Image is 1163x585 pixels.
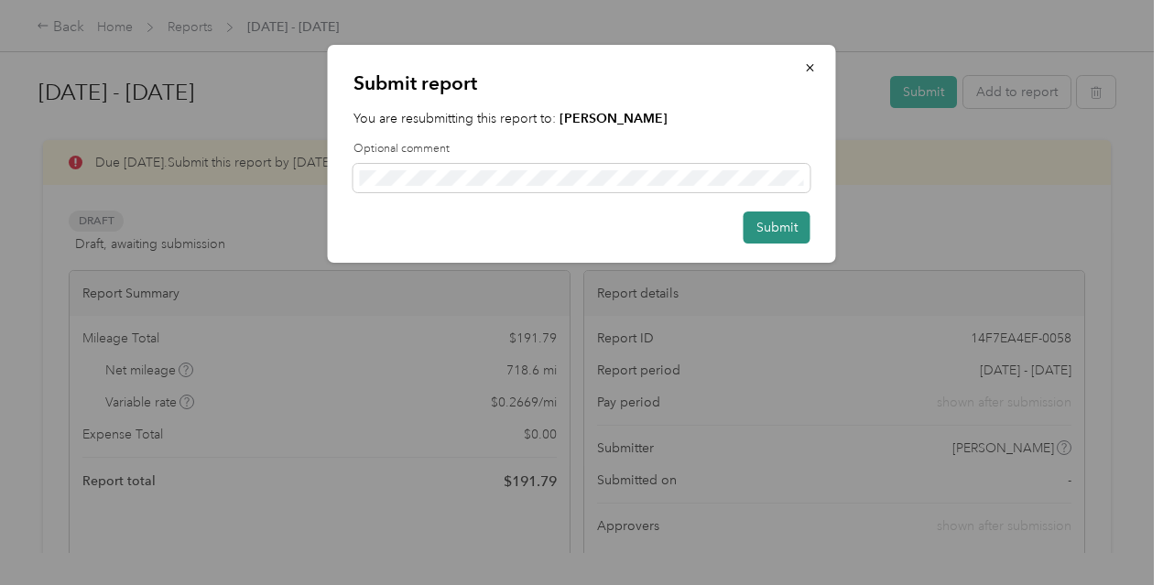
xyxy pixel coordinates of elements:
button: Submit [744,211,810,244]
strong: [PERSON_NAME] [560,111,668,126]
iframe: Everlance-gr Chat Button Frame [1060,482,1163,585]
label: Optional comment [353,141,810,157]
p: Submit report [353,70,810,96]
p: You are resubmitting this report to: [353,109,810,128]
